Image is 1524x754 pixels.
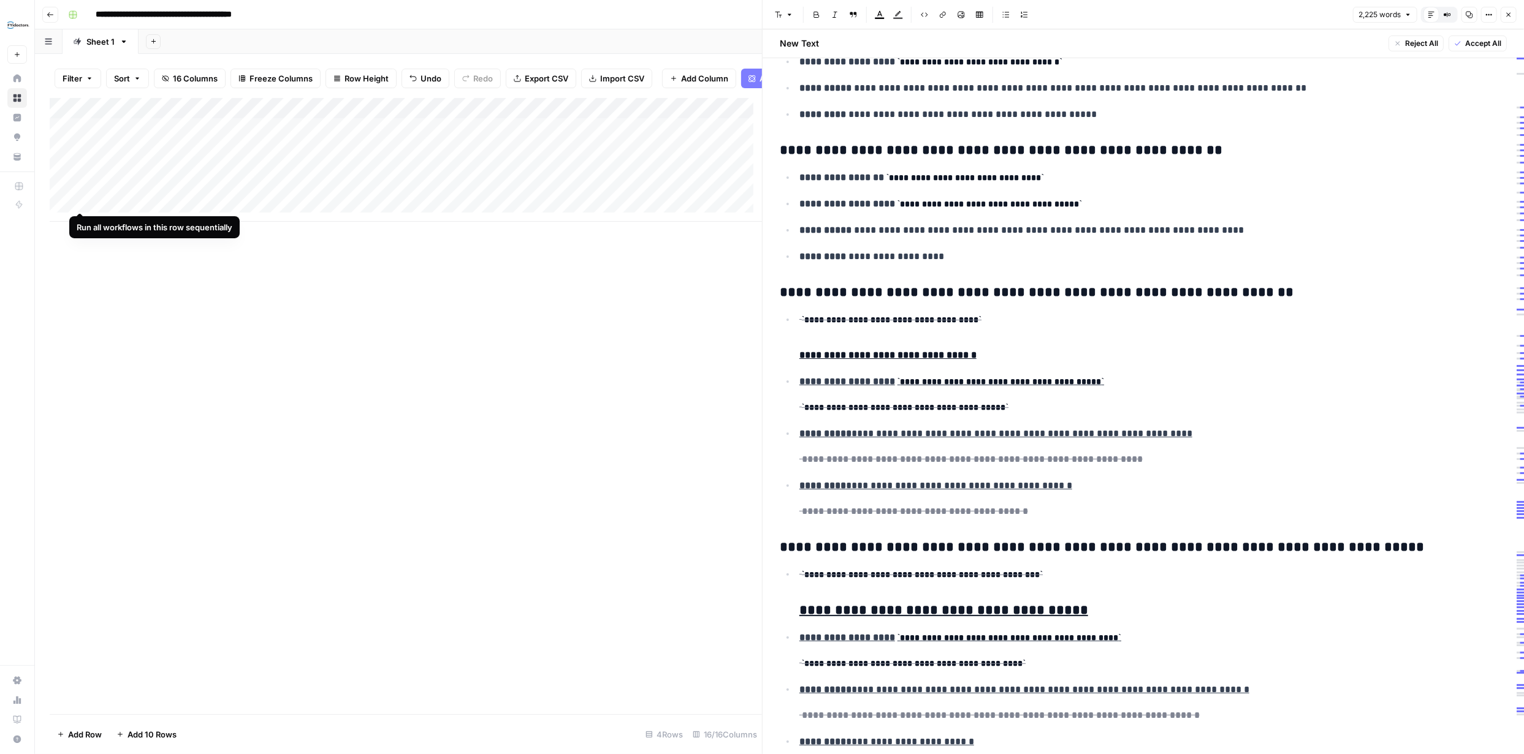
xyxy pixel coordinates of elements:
img: tab_keywords_by_traffic_grey.svg [124,71,134,81]
button: Help + Support [7,729,27,749]
div: Domain: [DOMAIN_NAME] [32,32,135,42]
span: 16 Columns [173,72,218,85]
span: Add Row [68,728,102,741]
a: Your Data [7,147,27,167]
div: Keywords by Traffic [137,72,202,80]
img: tab_domain_overview_orange.svg [36,71,45,81]
button: Export CSV [506,69,576,88]
button: Undo [402,69,449,88]
span: Export CSV [525,72,568,85]
span: Freeze Columns [250,72,313,85]
span: Add 10 Rows [128,728,177,741]
span: Redo [473,72,493,85]
img: logo_orange.svg [20,20,29,29]
img: website_grey.svg [20,32,29,42]
div: Sheet 1 [86,36,115,48]
span: Row Height [345,72,389,85]
div: 4 Rows [641,725,688,744]
div: Run all workflows in this row sequentially [77,221,232,233]
span: Add Column [681,72,728,85]
button: Add Row [50,725,109,744]
a: Browse [7,88,27,108]
button: Accept All [1449,36,1507,51]
span: Reject All [1405,38,1438,49]
button: 2,225 words [1353,7,1417,23]
span: 2,225 words [1358,9,1401,20]
button: Redo [454,69,501,88]
span: Import CSV [600,72,644,85]
div: 16/16 Columns [688,725,762,744]
img: FYidoctors Logo [7,14,29,36]
a: Home [7,69,27,88]
button: Freeze Columns [231,69,321,88]
span: Undo [421,72,441,85]
button: Import CSV [581,69,652,88]
button: Add Column [662,69,736,88]
a: Insights [7,108,27,127]
a: Opportunities [7,127,27,147]
a: Learning Hub [7,710,27,729]
div: v 4.0.25 [34,20,60,29]
div: Domain Overview [49,72,110,80]
a: Settings [7,671,27,690]
a: Usage [7,690,27,710]
button: Workspace: FYidoctors [7,10,27,40]
span: Sort [114,72,130,85]
h2: New Text [780,37,819,50]
span: Accept All [1465,38,1501,49]
button: Row Height [326,69,397,88]
button: Reject All [1389,36,1444,51]
button: Add Power Agent [741,69,834,88]
button: Sort [106,69,149,88]
a: Sheet 1 [63,29,139,54]
button: Filter [55,69,101,88]
button: Add 10 Rows [109,725,184,744]
button: 16 Columns [154,69,226,88]
span: Filter [63,72,82,85]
